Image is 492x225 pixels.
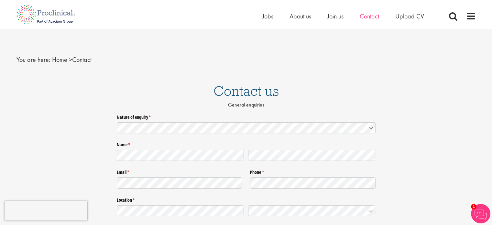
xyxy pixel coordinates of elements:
[117,195,376,203] legend: Location
[16,55,50,64] span: You are here:
[395,12,424,20] a: Upload CV
[471,204,476,209] span: 1
[248,150,376,161] input: Last
[360,12,379,20] a: Contact
[250,167,376,175] label: Phone
[69,55,72,64] span: >
[5,201,87,220] iframe: reCAPTCHA
[117,205,244,217] input: State / Province / Region
[117,112,376,120] label: Nature of enquiry
[117,150,244,161] input: First
[117,140,376,148] legend: Name
[52,55,92,64] span: Contact
[262,12,273,20] a: Jobs
[52,55,67,64] a: breadcrumb link to Home
[117,167,242,175] label: Email
[471,204,490,223] img: Chatbot
[327,12,344,20] a: Join us
[248,205,376,217] input: Country
[290,12,311,20] a: About us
